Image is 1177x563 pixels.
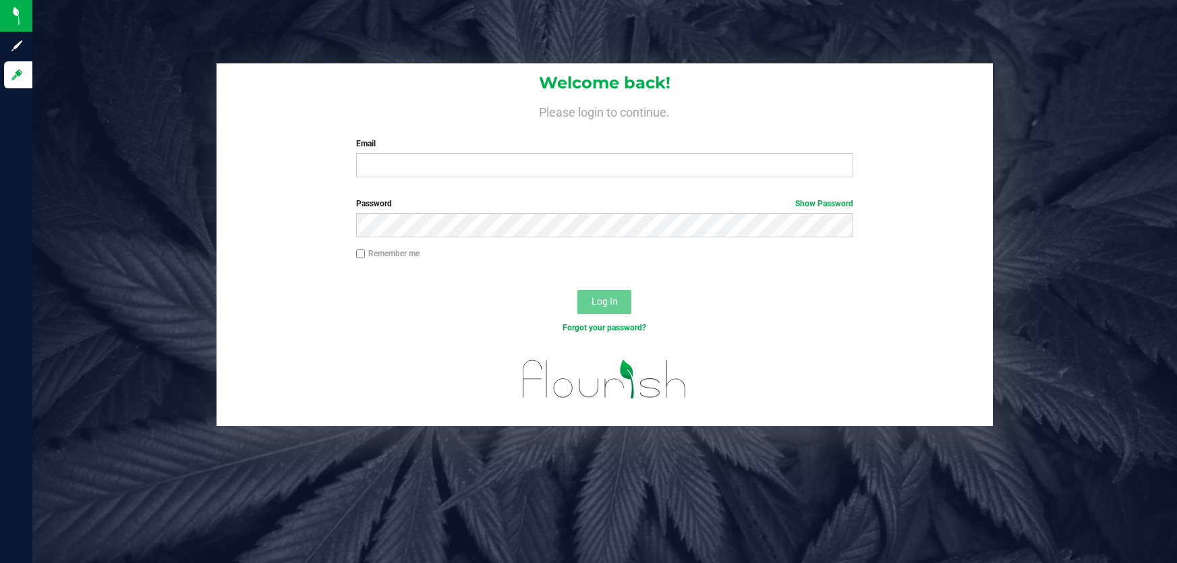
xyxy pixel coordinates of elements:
[356,199,392,208] span: Password
[795,199,853,208] a: Show Password
[356,138,854,150] label: Email
[10,68,24,82] inline-svg: Log in
[217,102,993,119] h4: Please login to continue.
[592,296,618,307] span: Log In
[217,74,993,92] h1: Welcome back!
[356,247,420,260] label: Remember me
[563,323,646,332] a: Forgot your password?
[577,290,631,314] button: Log In
[508,348,702,411] img: flourish_logo.svg
[356,249,366,259] input: Remember me
[10,39,24,53] inline-svg: Sign up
